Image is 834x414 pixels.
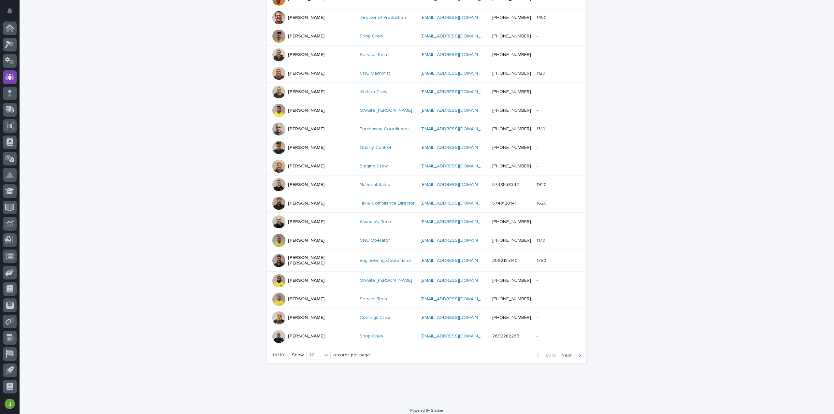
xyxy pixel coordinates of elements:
a: [EMAIL_ADDRESS][DOMAIN_NAME] [421,71,494,76]
p: - [537,144,539,150]
a: [PHONE_NUMBER] [492,297,531,301]
p: - [537,32,539,39]
p: - [537,314,539,321]
p: - [537,88,539,95]
a: [EMAIL_ADDRESS][DOMAIN_NAME] [421,182,494,187]
p: [PERSON_NAME] [288,71,324,76]
p: - [537,218,539,225]
span: Next [561,353,576,358]
a: [PHONE_NUMBER] [492,278,531,283]
button: Back [531,352,559,358]
a: [EMAIL_ADDRESS][DOMAIN_NAME] [421,127,494,131]
tr: [PERSON_NAME]Assembly Tech [EMAIL_ADDRESS][DOMAIN_NAME] [PHONE_NUMBER]-- [267,213,586,231]
a: CNC Machinist [360,71,390,76]
tr: [PERSON_NAME]Service Tech [EMAIL_ADDRESS][DOMAIN_NAME] [PHONE_NUMBER]-- [267,290,586,308]
span: Back [542,353,556,358]
tr: [PERSON_NAME] [PERSON_NAME]Engineering Coordinator [EMAIL_ADDRESS][DOMAIN_NAME] 309212514017501750 [267,250,586,272]
a: [EMAIL_ADDRESS][DOMAIN_NAME] [421,315,494,320]
button: Next [559,352,586,358]
p: [PERSON_NAME] [288,334,324,339]
p: 1620 [537,199,548,206]
p: - [537,107,539,113]
tr: [PERSON_NAME]Shop Crew [EMAIL_ADDRESS][DOMAIN_NAME] 2692282265-- [267,327,586,346]
a: [PHONE_NUMBER] [492,145,531,150]
a: [PHONE_NUMBER] [492,238,531,243]
a: Service Tech [360,52,387,58]
a: [EMAIL_ADDRESS][DOMAIN_NAME] [421,334,494,338]
p: [PERSON_NAME] [288,182,324,188]
a: Quality Control [360,145,391,150]
p: 1310 [537,125,547,132]
p: [PERSON_NAME] [288,15,324,21]
p: - [537,162,539,169]
tr: [PERSON_NAME]Purchasing Coordinator [EMAIL_ADDRESS][DOMAIN_NAME] [PHONE_NUMBER]13101310 [267,120,586,138]
tr: [PERSON_NAME]Service Tech [EMAIL_ADDRESS][DOMAIN_NAME] [PHONE_NUMBER]-- [267,46,586,64]
tr: [PERSON_NAME]On-Site [PERSON_NAME] [EMAIL_ADDRESS][DOMAIN_NAME] [PHONE_NUMBER]-- [267,101,586,120]
a: [PHONE_NUMBER] [492,71,531,76]
a: [EMAIL_ADDRESS][DOMAIN_NAME] [421,15,494,20]
a: [EMAIL_ADDRESS][DOMAIN_NAME] [421,220,494,224]
a: [EMAIL_ADDRESS][DOMAIN_NAME] [421,90,494,94]
a: [EMAIL_ADDRESS][DOMAIN_NAME] [421,52,494,57]
p: Show [292,352,304,358]
p: [PERSON_NAME] [288,296,324,302]
p: 1 of 10 [267,347,289,363]
a: Shop Crew [360,34,383,39]
a: 5748558342 [492,182,519,187]
a: HR & Compliance Director [360,201,415,206]
a: [PHONE_NUMBER] [492,164,531,168]
a: [PHONE_NUMBER] [492,220,531,224]
p: [PERSON_NAME] [PERSON_NAME] [288,255,353,266]
tr: [PERSON_NAME]CNC Machinist [EMAIL_ADDRESS][DOMAIN_NAME] [PHONE_NUMBER]11201120 [267,64,586,83]
button: Notifications [3,4,17,18]
a: [EMAIL_ADDRESS][DOMAIN_NAME] [421,297,494,301]
a: [EMAIL_ADDRESS][DOMAIN_NAME] [421,164,494,168]
p: [PERSON_NAME] [288,126,324,132]
a: [PHONE_NUMBER] [492,52,531,57]
a: [EMAIL_ADDRESS][DOMAIN_NAME] [421,145,494,150]
p: [PERSON_NAME] [288,278,324,283]
a: Coatings Crew [360,315,391,321]
a: Powered By Stacker [410,408,443,412]
tr: [PERSON_NAME]National Sales [EMAIL_ADDRESS][DOMAIN_NAME] 574855834219201920 [267,176,586,194]
p: - [537,277,539,283]
a: [PHONE_NUMBER] [492,108,531,113]
tr: [PERSON_NAME]Coatings Crew [EMAIL_ADDRESS][DOMAIN_NAME] [PHONE_NUMBER]-- [267,308,586,327]
tr: [PERSON_NAME]Shop Crew [EMAIL_ADDRESS][DOMAIN_NAME] [PHONE_NUMBER]-- [267,27,586,46]
tr: [PERSON_NAME]Kitchen Crew [EMAIL_ADDRESS][DOMAIN_NAME] [PHONE_NUMBER]-- [267,83,586,101]
a: Assembly Tech [360,219,391,225]
p: [PERSON_NAME] [288,145,324,150]
a: 5743120141 [492,201,516,206]
p: [PERSON_NAME] [288,201,324,206]
a: [EMAIL_ADDRESS][DOMAIN_NAME] [421,108,494,113]
p: [PERSON_NAME] [288,315,324,321]
button: users-avatar [3,397,17,411]
p: [PERSON_NAME] [288,89,324,95]
a: [EMAIL_ADDRESS][DOMAIN_NAME] [421,258,494,263]
a: Service Tech [360,296,387,302]
a: Staging Crew [360,164,388,169]
a: National Sales [360,182,390,188]
a: On-Site [PERSON_NAME] [360,108,412,113]
p: [PERSON_NAME] [288,219,324,225]
tr: [PERSON_NAME]Staging Crew [EMAIL_ADDRESS][DOMAIN_NAME] [PHONE_NUMBER]-- [267,157,586,176]
p: 1120 [537,69,547,76]
p: records per page [333,352,370,358]
p: [PERSON_NAME] [288,34,324,39]
a: [PHONE_NUMBER] [492,90,531,94]
a: [PHONE_NUMBER] [492,127,531,131]
p: - [537,332,539,339]
a: [EMAIL_ADDRESS][DOMAIN_NAME] [421,201,494,206]
a: Shop Crew [360,334,383,339]
p: 1170 [537,236,547,243]
a: [PHONE_NUMBER] [492,15,531,20]
p: 1920 [537,181,548,188]
a: [EMAIL_ADDRESS][DOMAIN_NAME] [421,34,494,38]
a: Purchasing Coordinator [360,126,409,132]
p: 1750 [537,257,548,264]
tr: [PERSON_NAME]Director of Production [EMAIL_ADDRESS][DOMAIN_NAME] [PHONE_NUMBER]14501450 [267,8,586,27]
a: Kitchen Crew [360,89,387,95]
p: [PERSON_NAME] [288,238,324,243]
a: [EMAIL_ADDRESS][DOMAIN_NAME] [421,238,494,243]
div: 20 [307,352,322,359]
